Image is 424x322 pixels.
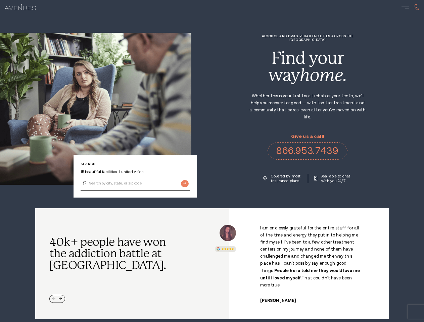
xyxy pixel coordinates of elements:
p: 15 beautiful facilities. 1 united vision. [81,169,190,174]
p: Covered by most insurance plans [271,174,301,183]
div: Find your way [249,50,366,84]
p: Available to chat with you 24/7 [321,174,352,183]
p: Give us a call! [268,134,347,139]
input: Submit [181,180,189,187]
div: Next slide [59,297,62,301]
p: Search [81,162,190,166]
a: Covered by most insurance plans [263,174,301,183]
input: Search by city, state, or zip code [81,176,190,191]
div: / [238,225,379,303]
p: Whether this is your first try at rehab or your tenth, we'll help you recover for good — with top... [249,93,366,121]
p: I am endlessly grateful for the entire staff for all of the time and energy they put in to helpin... [260,225,363,289]
a: 866.953.7439 [268,142,347,160]
i: home. [300,65,347,85]
cite: [PERSON_NAME] [260,298,296,303]
h1: Alcohol and Drug Rehab Facilities across the [GEOGRAPHIC_DATA] [249,34,366,42]
strong: People here told me they would love me until I loved myself. [260,268,360,280]
a: Available to chat with you 24/7 [314,174,352,183]
h2: 40k+ people have won the addiction battle at [GEOGRAPHIC_DATA]. [49,236,171,272]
